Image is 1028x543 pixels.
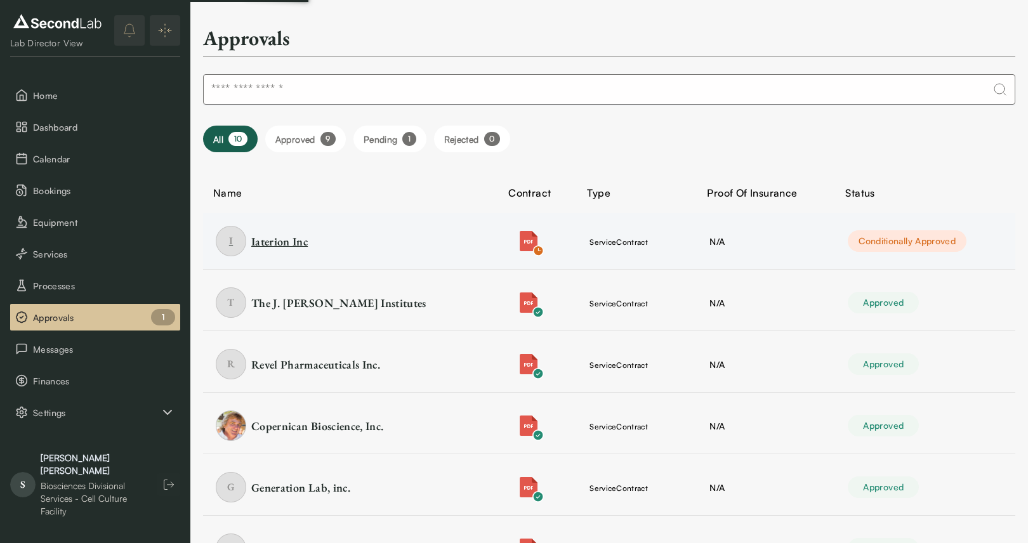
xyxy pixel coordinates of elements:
div: Biosciences Divisional Services - Cell Culture Facility [41,480,145,518]
a: item Revel Pharmaceuticals Inc. [216,349,485,379]
div: Revel Pharmaceuticals Inc. [251,357,380,372]
img: Attachment icon for pdf [518,231,539,251]
img: profile image [216,410,246,441]
div: Iaterion Inc [251,233,308,249]
a: item Copernican Bioscience, Inc. [216,410,485,441]
div: Generation Lab, inc. [251,480,350,495]
div: Copernican Bioscience, Inc. [251,418,383,434]
span: Messages [33,343,175,356]
span: G [216,472,246,502]
button: Finances [10,367,180,394]
span: Approvals [33,311,175,324]
div: 10 [228,132,247,146]
button: Log out [157,473,180,496]
div: The J. [PERSON_NAME] Institutes [251,295,426,311]
img: Check icon for pdf [532,306,544,318]
th: Contract [498,178,577,208]
button: Attachment icon for pdfCheck icon for pdf [511,346,546,382]
div: Conditionally Approved [848,230,966,252]
div: Settings sub items [10,399,180,426]
img: logo [10,11,105,32]
span: Processes [33,279,175,292]
img: Check icon for pdf [532,368,544,379]
h2: Approvals [203,25,290,51]
span: service Contract [590,483,648,493]
span: service Contract [590,237,648,247]
span: Equipment [33,216,175,229]
img: Attachment icon for pdf [518,477,539,497]
a: Equipment [10,209,180,235]
img: Check icon for pdf [532,491,544,502]
img: Check icon for pdf [532,245,544,256]
span: N/A [709,421,725,431]
img: Attachment icon for pdf [518,292,539,313]
a: item The J. David Gladstone Institutes [216,287,485,318]
button: Settings [10,399,180,426]
span: Bookings [33,184,175,197]
div: Approved [848,476,919,498]
button: Bookings [10,177,180,204]
span: N/A [709,359,725,370]
span: Settings [33,406,160,419]
button: Attachment icon for pdfCheck icon for pdf [511,285,546,320]
button: Expand/Collapse sidebar [150,15,180,46]
span: Home [33,89,175,102]
span: Dashboard [33,121,175,134]
button: Dashboard [10,114,180,140]
div: Approved [848,292,919,313]
button: Home [10,82,180,108]
div: Approved [848,353,919,375]
span: service Contract [590,422,648,431]
div: 0 [484,132,500,146]
button: notifications [114,15,145,46]
span: N/A [709,482,725,493]
th: Proof Of Insurance [697,178,835,208]
a: Services [10,240,180,267]
button: Messages [10,336,180,362]
span: I [216,226,246,256]
img: Attachment icon for pdf [518,354,539,374]
span: N/A [709,298,725,308]
img: Check icon for pdf [532,429,544,441]
span: Calendar [33,152,175,166]
button: Calendar [10,145,180,172]
button: Approvals [10,304,180,330]
span: service Contract [590,299,648,308]
div: Lab Director View [10,37,105,49]
div: 9 [320,132,336,146]
th: Type [577,178,697,208]
div: Approved [848,415,919,436]
th: Status [835,178,1015,208]
button: Processes [10,272,180,299]
span: N/A [709,236,725,247]
th: Name [203,178,498,208]
div: [PERSON_NAME] [PERSON_NAME] [41,452,145,477]
span: S [10,472,36,497]
a: item Iaterion Inc [216,226,485,256]
a: item Generation Lab, inc. [216,472,485,502]
span: T [216,287,246,318]
span: R [216,349,246,379]
div: 1 [151,309,175,325]
img: Attachment icon for pdf [518,415,539,436]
